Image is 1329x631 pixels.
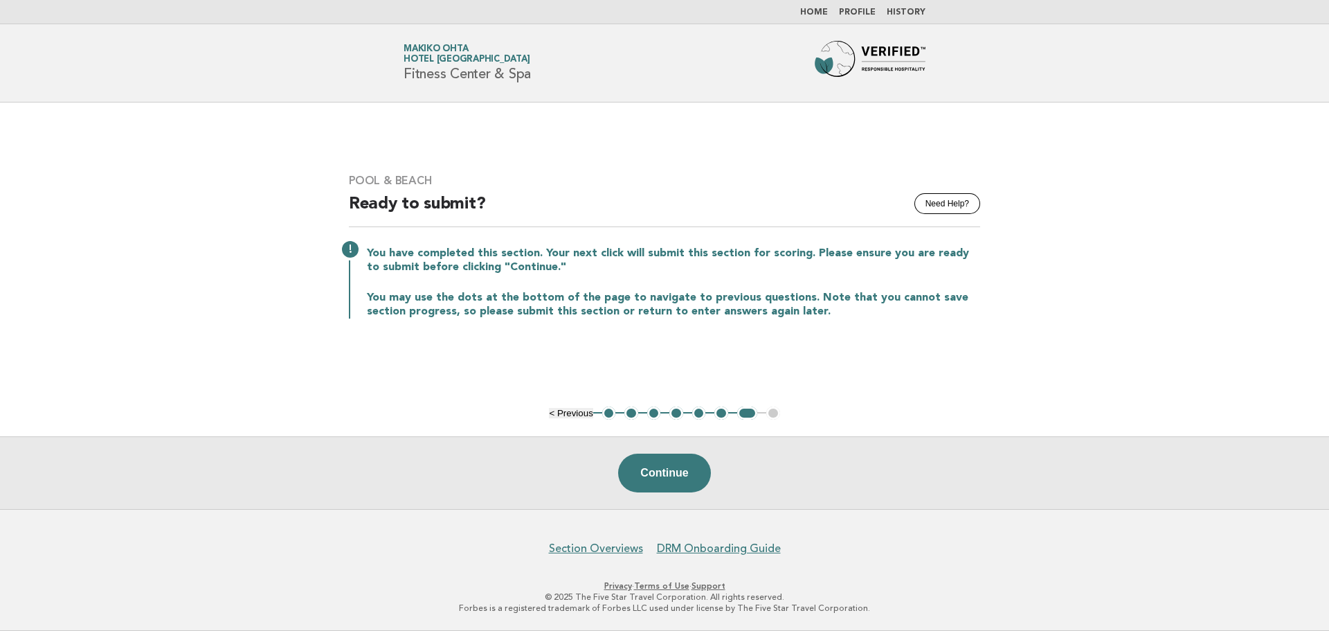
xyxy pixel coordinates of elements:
button: 7 [737,407,757,420]
p: You may use the dots at the bottom of the page to navigate to previous questions. Note that you c... [367,291,980,319]
a: Makiko OhtaHotel [GEOGRAPHIC_DATA] [404,44,530,64]
h3: Pool & Beach [349,174,980,188]
a: DRM Onboarding Guide [657,542,781,556]
a: Home [800,8,828,17]
p: © 2025 The Five Star Travel Corporation. All rights reserved. [241,592,1088,603]
h2: Ready to submit? [349,193,980,227]
a: History [887,8,925,17]
a: Support [691,581,725,591]
button: 4 [669,407,683,420]
button: 5 [692,407,706,420]
img: Forbes Travel Guide [815,41,925,85]
a: Terms of Use [634,581,689,591]
h1: Fitness Center & Spa [404,45,531,81]
button: Continue [618,454,710,492]
button: 6 [714,407,728,420]
button: Need Help? [914,193,980,214]
button: 2 [624,407,638,420]
a: Profile [839,8,876,17]
p: Forbes is a registered trademark of Forbes LLC used under license by The Five Star Travel Corpora... [241,603,1088,614]
button: < Previous [549,408,593,418]
button: 3 [647,407,661,420]
span: Hotel [GEOGRAPHIC_DATA] [404,55,530,64]
a: Privacy [604,581,632,591]
button: 1 [602,407,616,420]
p: · · [241,580,1088,592]
a: Section Overviews [549,542,643,556]
p: You have completed this section. Your next click will submit this section for scoring. Please ens... [367,247,980,274]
